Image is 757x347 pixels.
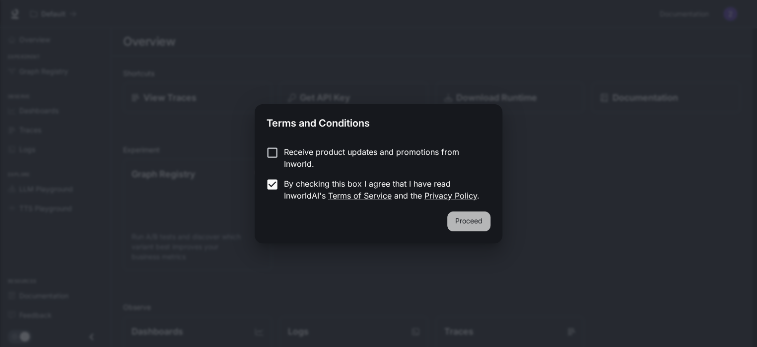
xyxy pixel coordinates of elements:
[284,146,482,170] p: Receive product updates and promotions from Inworld.
[328,191,392,201] a: Terms of Service
[255,104,502,138] h2: Terms and Conditions
[447,211,490,231] button: Proceed
[424,191,477,201] a: Privacy Policy
[284,178,482,202] p: By checking this box I agree that I have read InworldAI's and the .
